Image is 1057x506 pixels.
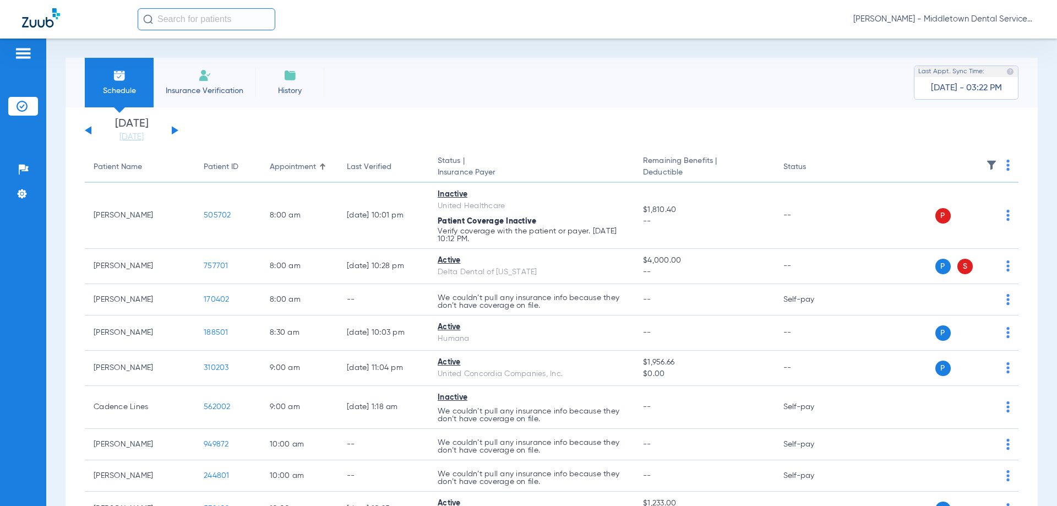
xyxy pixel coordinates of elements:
td: [DATE] 10:03 PM [338,315,429,351]
td: 8:00 AM [261,249,338,284]
img: group-dot-blue.svg [1006,210,1010,221]
th: Status | [429,152,634,183]
div: Patient ID [204,161,252,173]
div: Patient Name [94,161,142,173]
td: [PERSON_NAME] [85,249,195,284]
img: group-dot-blue.svg [1006,401,1010,412]
div: Last Verified [347,161,391,173]
img: group-dot-blue.svg [1006,260,1010,271]
td: [DATE] 11:04 PM [338,351,429,386]
td: 10:00 AM [261,460,338,492]
div: Humana [438,333,625,345]
iframe: Chat Widget [1002,453,1057,506]
input: Search for patients [138,8,275,30]
td: Self-pay [775,460,849,492]
td: [DATE] 10:28 PM [338,249,429,284]
th: Status [775,152,849,183]
span: Last Appt. Sync Time: [918,66,984,77]
img: group-dot-blue.svg [1006,294,1010,305]
span: Patient Coverage Inactive [438,217,536,225]
td: [PERSON_NAME] [85,183,195,249]
div: Appointment [270,161,329,173]
td: [PERSON_NAME] [85,315,195,351]
p: We couldn’t pull any insurance info because they don’t have coverage on file. [438,294,625,309]
img: Schedule [113,69,126,82]
div: Active [438,255,625,266]
span: [DATE] - 03:22 PM [931,83,1002,94]
span: 757701 [204,262,228,270]
td: [PERSON_NAME] [85,284,195,315]
th: Remaining Benefits | [634,152,774,183]
td: 10:00 AM [261,429,338,460]
img: group-dot-blue.svg [1006,362,1010,373]
span: S [957,259,973,274]
td: Self-pay [775,386,849,429]
img: Manual Insurance Verification [198,69,211,82]
span: -- [643,472,651,480]
span: -- [643,216,765,227]
span: P [935,361,951,376]
td: [PERSON_NAME] [85,351,195,386]
a: [DATE] [99,132,165,143]
div: Delta Dental of [US_STATE] [438,266,625,278]
span: 949872 [204,440,229,448]
td: -- [775,249,849,284]
p: We couldn’t pull any insurance info because they don’t have coverage on file. [438,470,625,486]
span: -- [643,296,651,303]
p: Verify coverage with the patient or payer. [DATE] 10:12 PM. [438,227,625,243]
div: Active [438,322,625,333]
td: [DATE] 10:01 PM [338,183,429,249]
td: Self-pay [775,284,849,315]
td: 8:30 AM [261,315,338,351]
div: United Healthcare [438,200,625,212]
span: P [935,259,951,274]
img: Zuub Logo [22,8,60,28]
div: Last Verified [347,161,420,173]
p: We couldn’t pull any insurance info because they don’t have coverage on file. [438,407,625,423]
span: 562002 [204,403,231,411]
td: [PERSON_NAME] [85,429,195,460]
td: Self-pay [775,429,849,460]
span: $4,000.00 [643,255,765,266]
td: 8:00 AM [261,284,338,315]
span: Insurance Payer [438,167,625,178]
span: 505702 [204,211,231,219]
img: Search Icon [143,14,153,24]
td: Cadence Lines [85,386,195,429]
div: United Concordia Companies, Inc. [438,368,625,380]
img: group-dot-blue.svg [1006,327,1010,338]
span: -- [643,440,651,448]
td: -- [338,284,429,315]
span: 188501 [204,329,228,336]
span: [PERSON_NAME] - Middletown Dental Services [853,14,1035,25]
td: 9:00 AM [261,386,338,429]
img: hamburger-icon [14,47,32,60]
span: $1,810.40 [643,204,765,216]
div: Active [438,357,625,368]
td: 9:00 AM [261,351,338,386]
td: -- [775,351,849,386]
span: History [264,85,316,96]
span: -- [643,329,651,336]
span: Deductible [643,167,765,178]
img: group-dot-blue.svg [1006,160,1010,171]
td: -- [775,315,849,351]
img: last sync help info [1006,68,1014,75]
span: P [935,325,951,341]
span: $1,956.66 [643,357,765,368]
span: Schedule [93,85,145,96]
span: 310203 [204,364,229,372]
div: Patient Name [94,161,186,173]
img: History [284,69,297,82]
span: -- [643,266,765,278]
td: -- [338,429,429,460]
div: Appointment [270,161,316,173]
span: P [935,208,951,224]
img: filter.svg [986,160,997,171]
div: Patient ID [204,161,238,173]
span: -- [643,403,651,411]
td: [PERSON_NAME] [85,460,195,492]
td: -- [338,460,429,492]
span: $0.00 [643,368,765,380]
